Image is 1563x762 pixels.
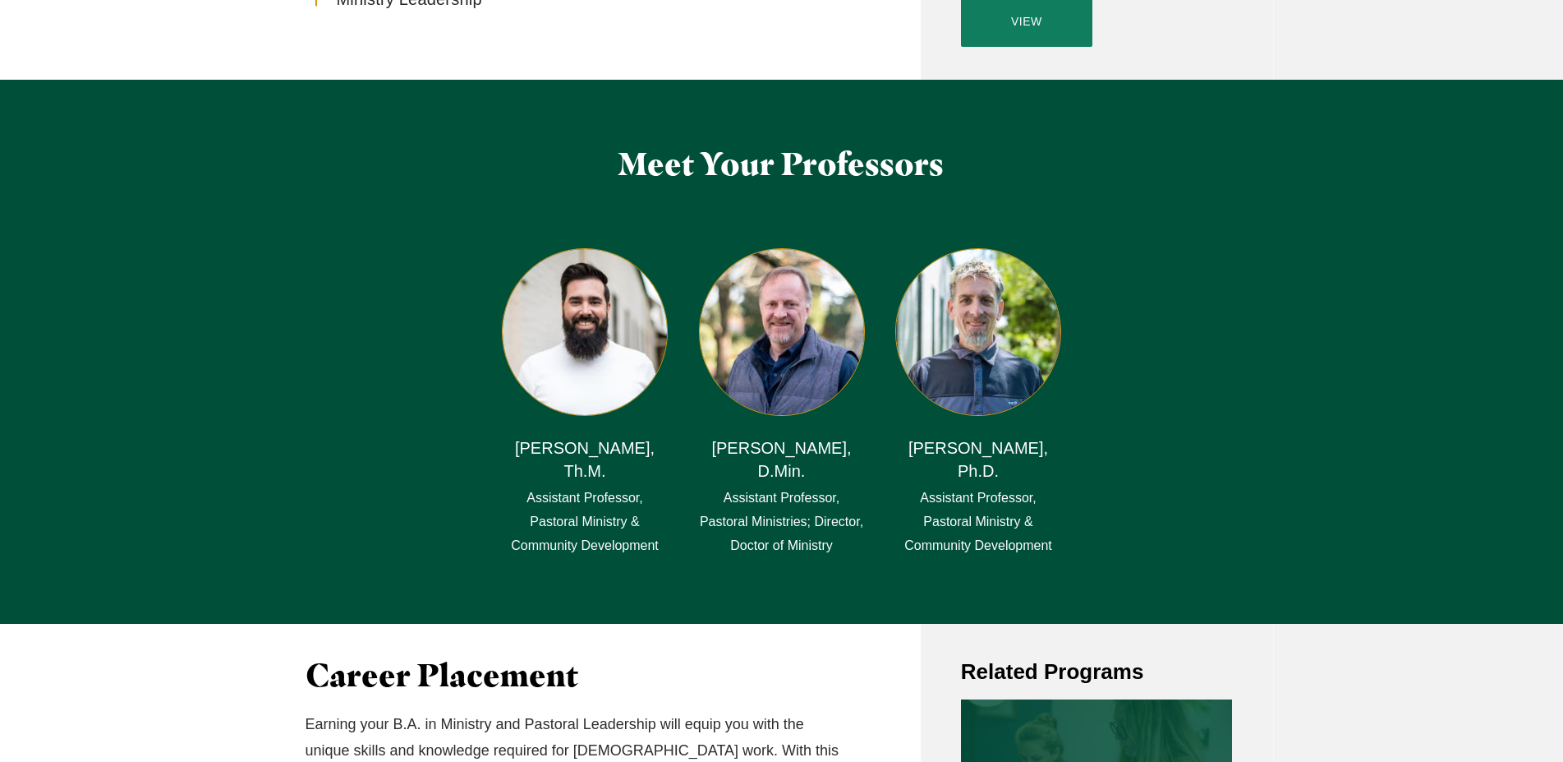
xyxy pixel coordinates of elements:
[895,436,1061,483] h6: [PERSON_NAME], Ph.D.
[306,657,848,695] h3: Career Placement
[699,436,865,483] h6: [PERSON_NAME], D.Min.
[700,249,864,415] img: Faculty Headshot Greg Dueker
[502,416,668,483] a: [PERSON_NAME], Th.M.
[699,487,865,557] span: Assistant Professor, Pastoral Ministries; Director, Doctor of Ministry
[895,487,1061,557] span: Assistant Professor, Pastoral Ministry & Community Development
[699,416,865,483] a: [PERSON_NAME], D.Min.
[896,249,1060,415] img: MatthewFarlowHeadshot
[961,657,1232,686] h4: Related Programs
[503,249,667,415] img: RubenAlvarado
[469,145,1094,183] h3: Meet Your Professors
[895,416,1061,483] a: [PERSON_NAME], Ph.D.
[502,436,668,483] h6: [PERSON_NAME], Th.M.
[502,487,668,557] span: Assistant Professor, Pastoral Ministry & Community Development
